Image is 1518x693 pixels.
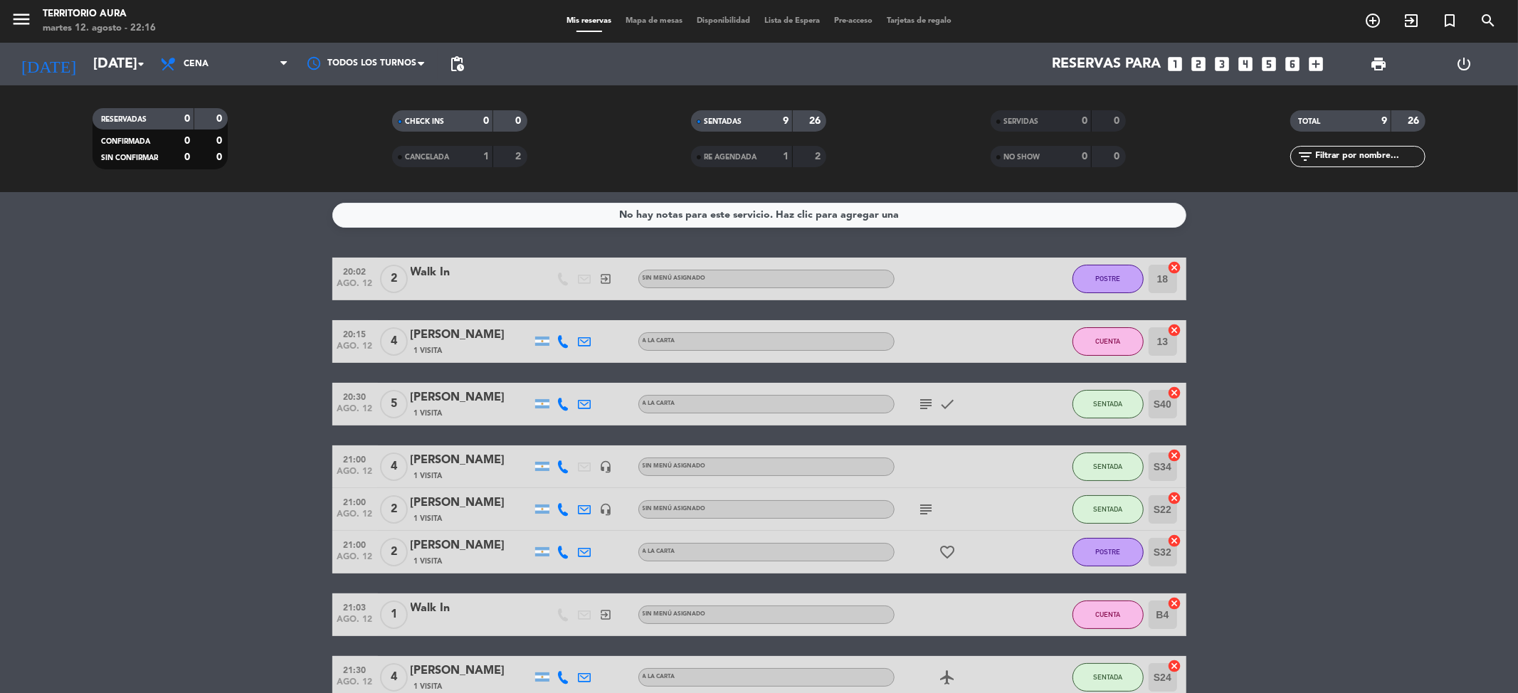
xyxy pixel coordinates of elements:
span: A LA CARTA [643,674,675,679]
span: Sin menú asignado [643,506,706,512]
strong: 26 [809,116,823,126]
span: Reservas para [1053,55,1161,73]
i: [DATE] [11,48,86,80]
span: 21:30 [337,661,373,677]
button: SENTADA [1072,663,1144,692]
i: airplanemode_active [939,669,956,686]
div: LOG OUT [1421,43,1507,85]
i: filter_list [1297,148,1314,165]
i: exit_to_app [600,273,613,285]
span: SIN CONFIRMAR [101,154,158,162]
div: [PERSON_NAME] [411,662,532,680]
i: add_box [1307,55,1326,73]
i: looks_6 [1284,55,1302,73]
span: 1 [380,601,408,629]
strong: 0 [216,114,225,124]
span: 5 [380,390,408,418]
button: SENTADA [1072,453,1144,481]
span: CANCELADA [405,154,449,161]
i: looks_5 [1260,55,1279,73]
span: CONFIRMADA [101,138,150,145]
span: ago. 12 [337,467,373,483]
span: RESERVADAS [101,116,147,123]
span: 1 Visita [414,681,443,692]
span: 4 [380,663,408,692]
span: 21:00 [337,536,373,552]
span: Disponibilidad [690,17,757,25]
i: cancel [1168,260,1182,275]
span: CUENTA [1095,337,1120,345]
i: cancel [1168,323,1182,337]
i: looks_one [1166,55,1185,73]
strong: 0 [1114,116,1123,126]
span: 21:00 [337,450,373,467]
span: print [1370,55,1387,73]
span: Mapa de mesas [618,17,690,25]
span: SENTADAS [704,118,742,125]
i: favorite_border [939,544,956,561]
div: [PERSON_NAME] [411,536,532,555]
strong: 0 [216,152,225,162]
div: [PERSON_NAME] [411,326,532,344]
span: 20:15 [337,325,373,342]
span: 1 Visita [414,556,443,567]
span: 1 Visita [414,408,443,419]
span: CUENTA [1095,610,1120,618]
span: ago. 12 [337,279,373,295]
i: cancel [1168,448,1182,462]
button: CUENTA [1072,327,1144,356]
i: power_settings_new [1456,55,1473,73]
span: Sin menú asignado [643,611,706,617]
span: CHECK INS [405,118,444,125]
div: Walk In [411,599,532,618]
span: 1 Visita [414,345,443,356]
strong: 0 [216,136,225,146]
button: POSTRE [1072,538,1144,566]
span: Pre-acceso [827,17,880,25]
span: Mis reservas [559,17,618,25]
i: cancel [1168,386,1182,400]
i: exit_to_app [600,608,613,621]
i: headset_mic [600,503,613,516]
strong: 0 [515,116,524,126]
span: 1 Visita [414,470,443,482]
div: [PERSON_NAME] [411,388,532,407]
i: subject [918,396,935,413]
i: cancel [1168,491,1182,505]
span: SENTADA [1093,400,1122,408]
span: pending_actions [448,55,465,73]
i: subject [918,501,935,518]
span: 2 [380,538,408,566]
span: Cena [184,59,209,69]
strong: 2 [815,152,823,162]
div: TERRITORIO AURA [43,7,156,21]
button: POSTRE [1072,265,1144,293]
span: Sin menú asignado [643,463,706,469]
span: RE AGENDADA [704,154,757,161]
i: cancel [1168,659,1182,673]
i: looks_4 [1237,55,1255,73]
span: 1 Visita [414,513,443,524]
i: cancel [1168,534,1182,548]
span: ago. 12 [337,509,373,526]
span: ago. 12 [337,404,373,420]
strong: 0 [1082,152,1087,162]
span: A LA CARTA [643,549,675,554]
span: 2 [380,265,408,293]
strong: 0 [184,136,190,146]
div: [PERSON_NAME] [411,494,532,512]
span: TOTAL [1299,118,1321,125]
span: 21:00 [337,493,373,509]
div: No hay notas para este servicio. Haz clic para agregar una [619,207,899,223]
span: NO SHOW [1003,154,1040,161]
i: looks_two [1190,55,1208,73]
span: POSTRE [1095,548,1120,556]
div: [PERSON_NAME] [411,451,532,470]
i: turned_in_not [1441,12,1458,29]
div: martes 12. agosto - 22:16 [43,21,156,36]
span: POSTRE [1095,275,1120,282]
span: 4 [380,327,408,356]
i: menu [11,9,32,30]
strong: 1 [783,152,789,162]
i: looks_3 [1213,55,1232,73]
